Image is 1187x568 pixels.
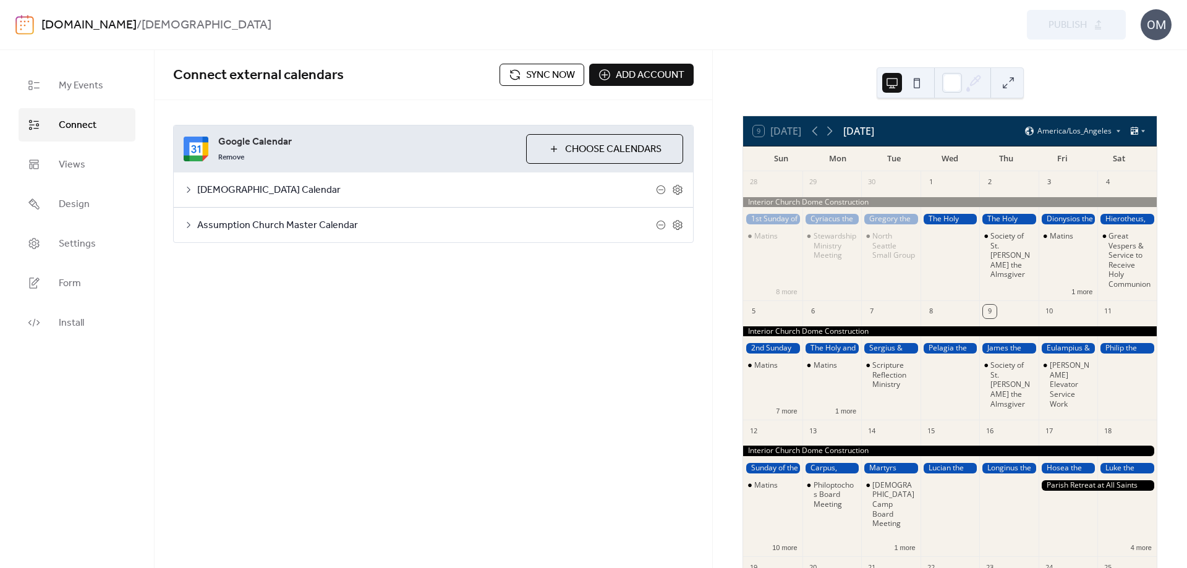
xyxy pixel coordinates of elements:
[1034,146,1091,171] div: Fri
[19,306,135,339] a: Install
[771,405,802,415] button: 7 more
[830,405,861,415] button: 1 more
[802,231,862,260] div: Stewardship Ministry Meeting
[59,197,90,212] span: Design
[1101,424,1115,438] div: 18
[922,146,978,171] div: Wed
[843,124,874,138] div: [DATE]
[142,14,271,37] b: [DEMOGRAPHIC_DATA]
[1066,286,1097,296] button: 1 more
[865,176,879,189] div: 30
[743,343,802,354] div: 2nd Sunday of Luke
[197,218,656,233] span: Assumption Church Master Calendar
[1050,231,1073,241] div: Matins
[979,343,1039,354] div: James the Apostle, son of Alphaeus
[924,176,938,189] div: 1
[59,316,84,331] span: Install
[500,64,584,86] button: Sync now
[1037,127,1112,135] span: America/Los_Angeles
[802,343,862,354] div: The Holy and Glorious Apostle Thomas
[1039,480,1157,491] div: Parish Retreat at All Saints Camp
[1039,231,1098,241] div: Matins
[889,541,920,552] button: 1 more
[861,360,921,389] div: Scripture Reflection Ministry
[1039,214,1098,224] div: Dionysios the Areopagite
[743,231,802,241] div: Matins
[754,360,778,370] div: Matins
[1039,360,1098,409] div: Otis Elevator Service Work
[616,68,684,83] span: Add account
[978,146,1034,171] div: Thu
[861,343,921,354] div: Sergius & Bacchus the Great Martyrs of Syria
[565,142,662,157] span: Choose Calendars
[1101,176,1115,189] div: 4
[979,231,1039,279] div: Society of St. John the Almsgiver
[806,176,820,189] div: 29
[743,480,802,490] div: Matins
[59,118,96,133] span: Connect
[872,360,916,389] div: Scripture Reflection Ministry
[218,153,244,163] span: Remove
[802,360,862,370] div: Matins
[173,62,344,89] span: Connect external calendars
[814,231,857,260] div: Stewardship Ministry Meeting
[1126,541,1157,552] button: 4 more
[743,463,802,473] div: Sunday of the 7th Ecumenical Council
[872,231,916,260] div: North Seattle Small Group
[861,231,921,260] div: North Seattle Small Group
[806,305,820,318] div: 6
[767,541,802,552] button: 10 more
[809,146,866,171] div: Mon
[861,463,921,473] div: Martyrs Nazarius, Gervasius, Protasius, & Celsus
[814,360,837,370] div: Matins
[1097,343,1157,354] div: Philip the Apostle of the 70, one of the 7 Deacons
[921,463,980,473] div: Lucian the Martyr of Antioch
[802,463,862,473] div: Carpus, Papylus, Agathodorus, & Agathonica, the Martyrs of Pergamus
[59,158,85,172] span: Views
[1039,343,1098,354] div: Eulampius & Eulampia the Martyrs
[924,424,938,438] div: 15
[19,108,135,142] a: Connect
[983,424,997,438] div: 16
[990,231,1034,279] div: Society of St. [PERSON_NAME] the Almsgiver
[814,480,857,509] div: Philoptochos Board Meeting
[184,137,208,161] img: google
[983,176,997,189] div: 2
[589,64,694,86] button: Add account
[1141,9,1172,40] div: OM
[1091,146,1147,171] div: Sat
[1042,176,1056,189] div: 3
[747,305,760,318] div: 5
[19,69,135,102] a: My Events
[861,480,921,528] div: All Saints Camp Board Meeting
[15,15,34,35] img: logo
[197,183,656,198] span: [DEMOGRAPHIC_DATA] Calendar
[526,68,575,83] span: Sync now
[979,360,1039,409] div: Society of St. John the Almsgiver
[921,343,980,354] div: Pelagia the Righteous
[747,176,760,189] div: 28
[979,214,1039,224] div: The Holy Hieromartyr Cyprian and the Virgin Martyr Justina
[802,480,862,509] div: Philoptochos Board Meeting
[743,360,802,370] div: Matins
[865,424,879,438] div: 14
[1097,214,1157,224] div: Hierotheus, Bishop of Athens
[59,276,81,291] span: Form
[59,237,96,252] span: Settings
[1050,360,1093,409] div: [PERSON_NAME] Elevator Service Work
[19,227,135,260] a: Settings
[743,326,1157,337] div: Interior Church Dome Construction
[872,480,916,528] div: [DEMOGRAPHIC_DATA] Camp Board Meeting
[754,480,778,490] div: Matins
[1097,463,1157,473] div: Luke the Evangelist
[1108,231,1152,289] div: Great Vespers & Service to Receive Holy Communion
[19,266,135,300] a: Form
[743,197,1157,208] div: Interior Church Dome Construction
[924,305,938,318] div: 8
[979,463,1039,473] div: Longinus the Centurion
[19,148,135,181] a: Views
[1101,305,1115,318] div: 11
[802,214,862,224] div: Cyriacus the Hermit of Palestine
[865,305,879,318] div: 7
[921,214,980,224] div: The Holy Protection of the Theotokos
